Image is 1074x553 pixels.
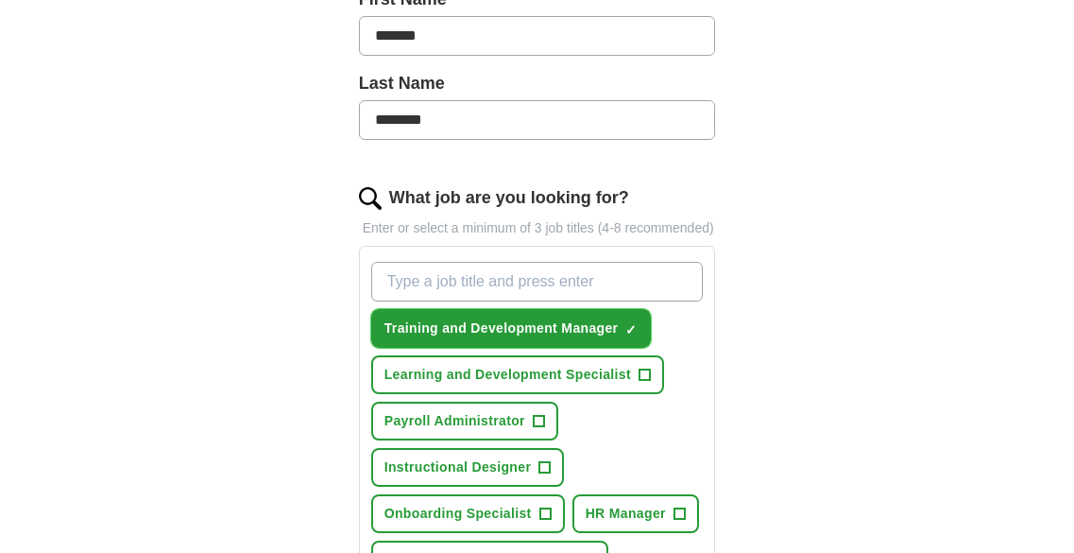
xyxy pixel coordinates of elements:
span: Training and Development Manager [384,319,619,338]
span: ✓ [625,322,637,337]
img: search.png [359,187,382,210]
button: Onboarding Specialist [371,494,565,533]
span: Instructional Designer [384,458,532,477]
p: Enter or select a minimum of 3 job titles (4-8 recommended) [359,218,716,238]
span: HR Manager [586,504,666,524]
button: Instructional Designer [371,448,565,487]
span: Payroll Administrator [384,411,525,431]
button: Training and Development Manager✓ [371,309,652,348]
input: Type a job title and press enter [371,262,704,302]
button: Learning and Development Specialist [371,355,664,394]
button: Payroll Administrator [371,402,558,441]
label: What job are you looking for? [389,185,629,211]
label: Last Name [359,71,716,96]
span: Onboarding Specialist [384,504,532,524]
span: Learning and Development Specialist [384,365,631,385]
button: HR Manager [572,494,699,533]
